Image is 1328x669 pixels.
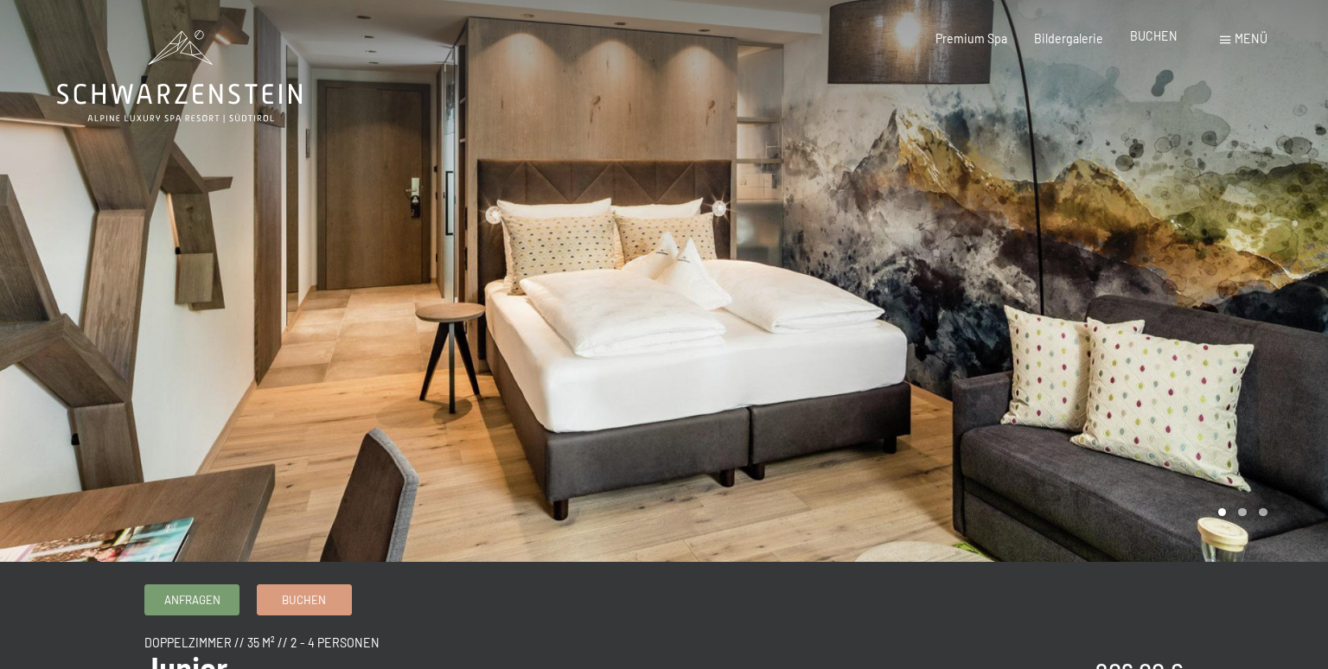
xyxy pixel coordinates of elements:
a: Buchen [258,585,351,614]
a: Bildergalerie [1034,31,1103,46]
a: Premium Spa [935,31,1007,46]
a: BUCHEN [1130,29,1178,43]
span: Doppelzimmer // 35 m² // 2 - 4 Personen [144,635,380,650]
span: Buchen [282,592,326,608]
a: Anfragen [145,585,239,614]
span: Menü [1235,31,1267,46]
span: Anfragen [164,592,220,608]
